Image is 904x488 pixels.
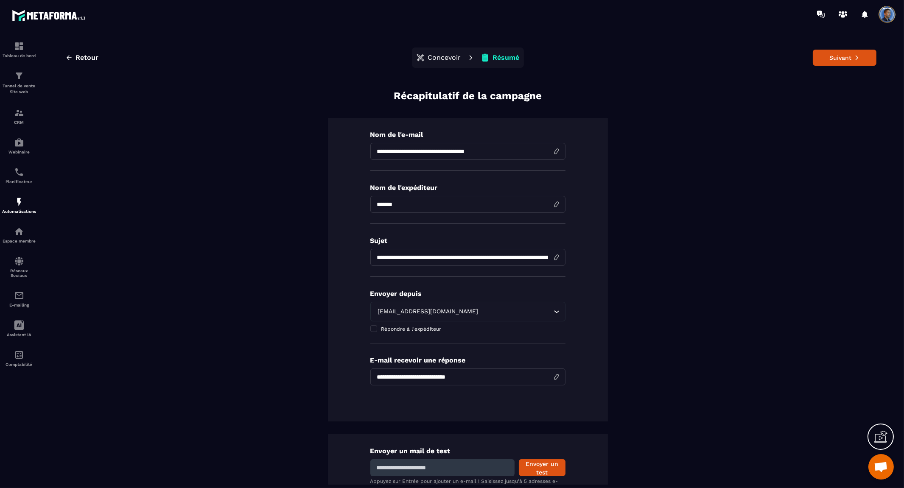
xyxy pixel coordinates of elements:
[478,49,522,66] button: Résumé
[14,108,24,118] img: formation
[493,53,520,62] p: Résumé
[2,120,36,125] p: CRM
[2,35,36,64] a: formationformationTableau de bord
[2,332,36,337] p: Assistant IA
[370,184,565,192] p: Nom de l'expéditeur
[2,53,36,58] p: Tableau de bord
[394,89,542,103] p: Récapitulatif de la campagne
[2,268,36,278] p: Réseaux Sociaux
[370,237,565,245] p: Sujet
[2,179,36,184] p: Planificateur
[376,307,480,316] span: [EMAIL_ADDRESS][DOMAIN_NAME]
[2,303,36,307] p: E-mailing
[14,197,24,207] img: automations
[480,307,551,316] input: Search for option
[14,71,24,81] img: formation
[370,290,565,298] p: Envoyer depuis
[428,53,461,62] p: Concevoir
[381,326,442,332] span: Répondre à l'expéditeur
[2,150,36,154] p: Webinaire
[868,454,894,480] div: Ouvrir le chat
[2,343,36,373] a: accountantaccountantComptabilité
[2,362,36,367] p: Comptabilité
[14,41,24,51] img: formation
[2,161,36,190] a: schedulerschedulerPlanificateur
[2,83,36,95] p: Tunnel de vente Site web
[14,290,24,301] img: email
[14,167,24,177] img: scheduler
[2,250,36,284] a: social-networksocial-networkRéseaux Sociaux
[813,50,876,66] button: Suivant
[2,209,36,214] p: Automatisations
[2,64,36,101] a: formationformationTunnel de vente Site web
[2,284,36,314] a: emailemailE-mailing
[14,226,24,237] img: automations
[2,220,36,250] a: automationsautomationsEspace membre
[2,101,36,131] a: formationformationCRM
[59,50,105,65] button: Retour
[370,447,565,455] p: Envoyer un mail de test
[519,459,565,476] button: Envoyer un test
[414,49,464,66] button: Concevoir
[12,8,88,23] img: logo
[370,356,565,364] p: E-mail recevoir une réponse
[76,53,98,62] span: Retour
[2,239,36,243] p: Espace membre
[14,137,24,148] img: automations
[2,314,36,343] a: Assistant IA
[14,350,24,360] img: accountant
[2,131,36,161] a: automationsautomationsWebinaire
[370,302,565,321] div: Search for option
[2,190,36,220] a: automationsautomationsAutomatisations
[370,131,565,139] p: Nom de l'e-mail
[14,256,24,266] img: social-network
